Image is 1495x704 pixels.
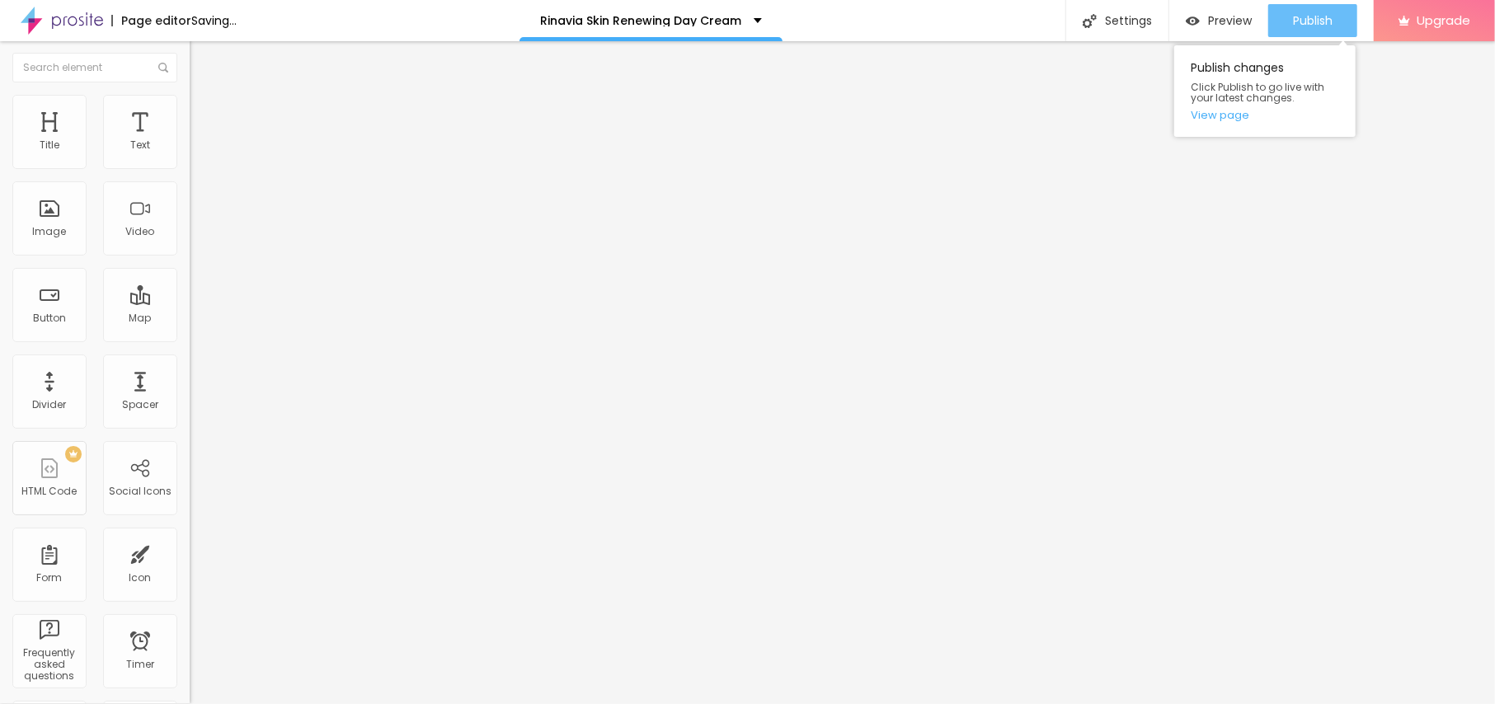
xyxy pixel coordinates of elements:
div: Button [33,312,66,324]
div: Publish changes [1174,45,1356,137]
div: Timer [126,659,154,670]
div: Text [130,139,150,151]
span: Publish [1293,14,1333,27]
div: Image [33,226,67,237]
div: Divider [33,399,67,411]
div: HTML Code [22,486,78,497]
button: Preview [1169,4,1268,37]
div: Title [40,139,59,151]
div: Video [126,226,155,237]
img: Icone [158,63,168,73]
p: Rinavia Skin Renewing Day Cream [540,15,741,26]
iframe: Editor [190,40,1495,703]
span: Preview [1208,14,1252,27]
img: view-1.svg [1186,14,1200,28]
div: Page editor [111,15,191,26]
div: Frequently asked questions [16,647,82,683]
input: Search element [12,53,177,82]
img: Icone [1083,14,1097,28]
div: Social Icons [109,486,172,497]
div: Spacer [122,399,158,411]
div: Map [129,312,152,324]
span: Upgrade [1417,13,1470,27]
div: Saving... [191,15,237,26]
a: View page [1191,110,1339,120]
div: Icon [129,572,152,584]
div: Form [37,572,63,584]
button: Publish [1268,4,1357,37]
span: Click Publish to go live with your latest changes. [1191,82,1339,103]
